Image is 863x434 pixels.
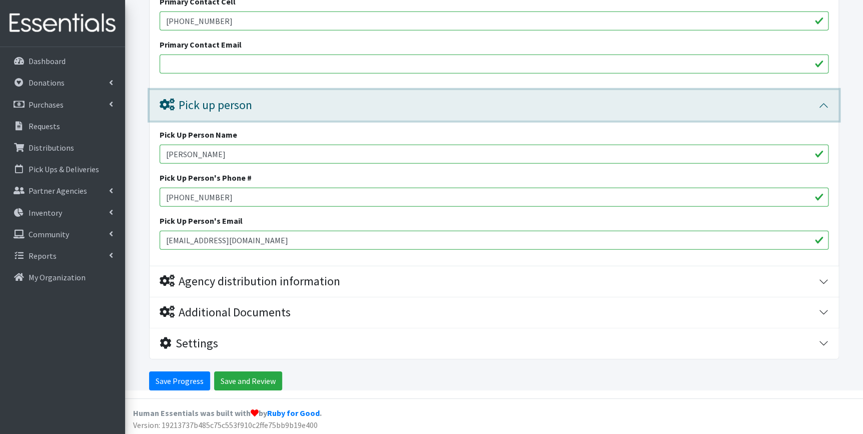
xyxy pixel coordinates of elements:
[4,267,121,287] a: My Organization
[160,215,243,227] label: Pick Up Person's Email
[29,229,69,239] p: Community
[29,143,74,153] p: Distributions
[160,39,242,51] label: Primary Contact Email
[29,164,99,174] p: Pick Ups & Deliveries
[29,78,65,88] p: Donations
[149,371,210,390] input: Save Progress
[4,51,121,71] a: Dashboard
[4,73,121,93] a: Donations
[160,336,218,351] div: Settings
[29,251,57,261] p: Reports
[4,95,121,115] a: Purchases
[4,224,121,244] a: Community
[160,274,340,289] div: Agency distribution information
[4,203,121,223] a: Inventory
[4,159,121,179] a: Pick Ups & Deliveries
[4,138,121,158] a: Distributions
[133,408,322,418] strong: Human Essentials was built with by .
[4,7,121,40] img: HumanEssentials
[150,266,838,297] button: Agency distribution information
[150,297,838,328] button: Additional Documents
[29,121,60,131] p: Requests
[29,56,66,66] p: Dashboard
[160,305,291,320] div: Additional Documents
[4,246,121,266] a: Reports
[29,186,87,196] p: Partner Agencies
[214,371,282,390] input: Save and Review
[4,181,121,201] a: Partner Agencies
[267,408,320,418] a: Ruby for Good
[160,129,237,141] label: Pick Up Person Name
[29,208,62,218] p: Inventory
[150,328,838,359] button: Settings
[160,98,252,113] div: Pick up person
[160,172,252,184] label: Pick Up Person's Phone #
[29,100,64,110] p: Purchases
[29,272,86,282] p: My Organization
[150,90,838,121] button: Pick up person
[133,420,318,430] span: Version: 19213737b485c75c553f910c2ffe75bb9b19e400
[4,116,121,136] a: Requests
